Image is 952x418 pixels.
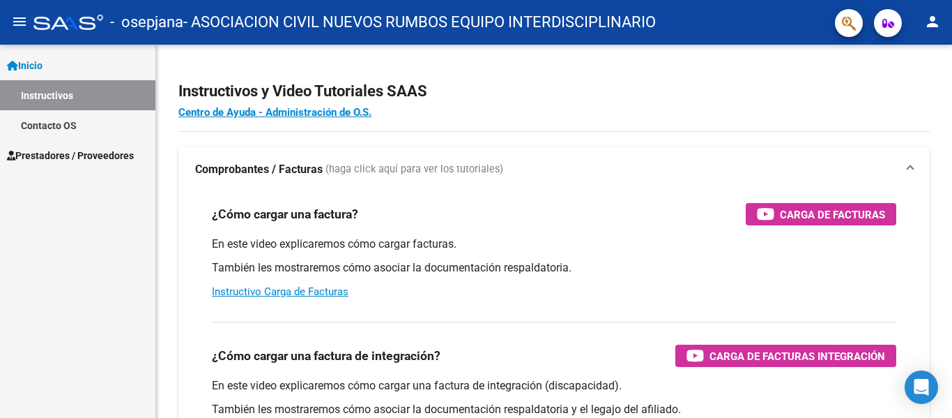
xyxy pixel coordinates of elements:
div: Open Intercom Messenger [905,371,938,404]
mat-icon: person [924,13,941,30]
span: - osepjana [110,7,183,38]
h3: ¿Cómo cargar una factura de integración? [212,346,440,366]
h3: ¿Cómo cargar una factura? [212,204,358,224]
a: Centro de Ayuda - Administración de O.S. [178,106,371,119]
mat-icon: menu [11,13,28,30]
h2: Instructivos y Video Tutoriales SAAS [178,78,930,105]
mat-expansion-panel-header: Comprobantes / Facturas (haga click aquí para ver los tutoriales) [178,147,930,192]
span: Inicio [7,58,43,73]
span: (haga click aquí para ver los tutoriales) [325,162,503,177]
button: Carga de Facturas [746,203,896,225]
a: Instructivo Carga de Facturas [212,285,348,298]
span: Carga de Facturas [780,206,885,223]
p: En este video explicaremos cómo cargar una factura de integración (discapacidad). [212,378,896,394]
p: En este video explicaremos cómo cargar facturas. [212,237,896,252]
p: También les mostraremos cómo asociar la documentación respaldatoria. [212,260,896,276]
p: También les mostraremos cómo asociar la documentación respaldatoria y el legajo del afiliado. [212,402,896,417]
strong: Comprobantes / Facturas [195,162,323,177]
button: Carga de Facturas Integración [675,345,896,367]
span: Prestadores / Proveedores [7,148,134,163]
span: - ASOCIACION CIVIL NUEVOS RUMBOS EQUIPO INTERDISCIPLINARIO [183,7,656,38]
span: Carga de Facturas Integración [709,348,885,365]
